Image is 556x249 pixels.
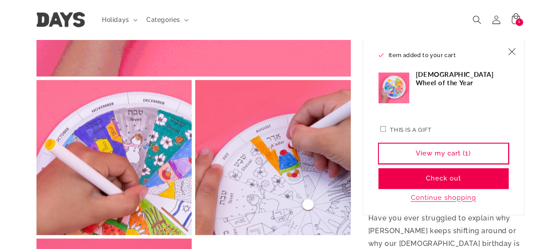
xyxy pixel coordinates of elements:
[467,10,487,29] summary: Search
[416,70,509,87] h3: [DEMOGRAPHIC_DATA] Wheel of the Year
[378,51,502,60] h2: Item added to your cart
[97,11,141,29] summary: Holidays
[141,11,192,29] summary: Categories
[502,42,522,61] button: Close
[363,40,524,216] div: Item added to your cart
[102,16,129,24] span: Holidays
[146,16,180,24] span: Categories
[378,72,409,103] img: Jewish Wheel of the Year (7855743795438)
[408,193,479,202] button: Continue shopping
[518,18,520,26] span: 1
[36,12,85,28] img: Days United
[390,126,431,133] label: This is a gift
[378,143,509,164] a: View my cart (1)
[378,168,509,189] button: Check out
